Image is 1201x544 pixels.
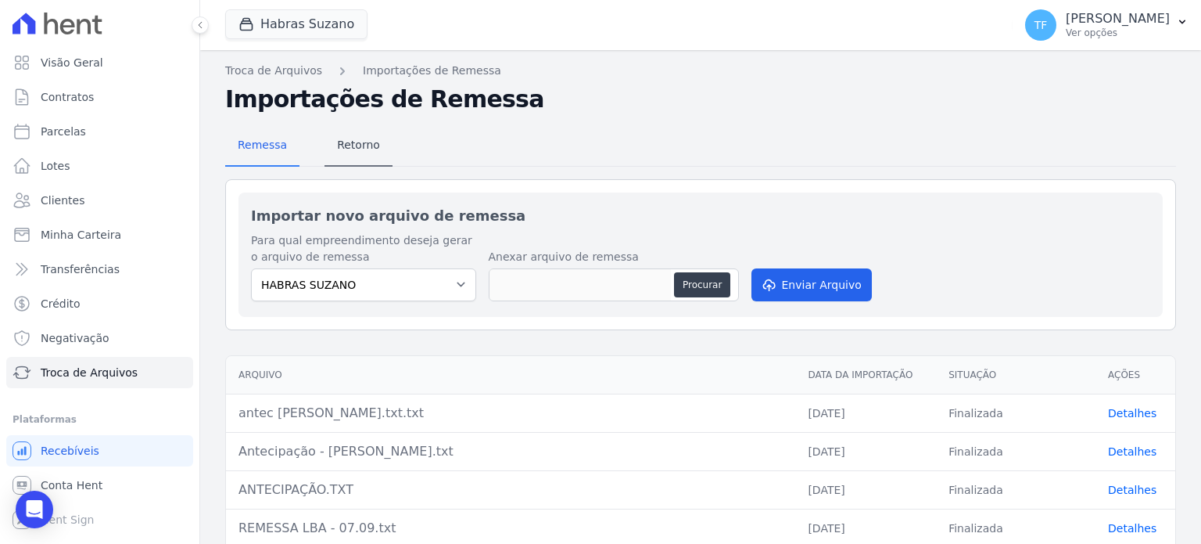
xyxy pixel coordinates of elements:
[41,477,102,493] span: Conta Hent
[6,81,193,113] a: Contratos
[6,219,193,250] a: Minha Carteira
[41,261,120,277] span: Transferências
[251,232,476,265] label: Para qual empreendimento deseja gerar o arquivo de remessa
[225,9,367,39] button: Habras Suzano
[16,491,53,528] div: Open Intercom Messenger
[1066,27,1170,39] p: Ver opções
[6,288,193,319] a: Crédito
[674,272,730,297] button: Procurar
[6,435,193,467] a: Recebíveis
[41,55,103,70] span: Visão Geral
[6,357,193,388] a: Troca de Arquivos
[6,322,193,354] a: Negativação
[1108,484,1156,496] a: Detalhes
[6,185,193,216] a: Clientes
[795,356,936,394] th: Data da Importação
[795,394,936,432] td: [DATE]
[6,150,193,182] a: Lotes
[936,356,1095,394] th: Situação
[363,63,501,79] a: Importações de Remessa
[6,254,193,285] a: Transferências
[41,443,99,459] span: Recebíveis
[795,432,936,470] td: [DATE]
[41,158,70,174] span: Lotes
[41,89,94,105] span: Contratos
[41,227,121,243] span: Minha Carteira
[225,126,393,167] nav: Tab selector
[238,519,783,538] div: REMESSA LBA - 07.09.txt
[324,126,393,167] a: Retorno
[225,85,1176,113] h2: Importações de Remessa
[228,129,296,160] span: Remessa
[41,330,109,346] span: Negativação
[225,63,322,79] a: Troca de Arquivos
[1095,356,1175,394] th: Ações
[936,432,1095,470] td: Finalizada
[936,394,1095,432] td: Finalizada
[1108,445,1156,458] a: Detalhes
[6,47,193,78] a: Visão Geral
[751,268,872,301] button: Enviar Arquivo
[238,404,783,423] div: antec [PERSON_NAME].txt.txt
[41,365,138,380] span: Troca de Arquivos
[238,442,783,461] div: Antecipação - [PERSON_NAME].txt
[1013,3,1201,47] button: TF [PERSON_NAME] Ver opções
[1108,522,1156,535] a: Detalhes
[41,124,86,139] span: Parcelas
[6,116,193,147] a: Parcelas
[13,410,187,429] div: Plataformas
[226,356,795,394] th: Arquivo
[795,470,936,509] td: [DATE]
[1066,11,1170,27] p: [PERSON_NAME]
[251,205,1150,226] h2: Importar novo arquivo de remessa
[41,296,81,312] span: Crédito
[225,63,1176,79] nav: Breadcrumb
[238,481,783,499] div: ANTECIPAÇÃO.TXT
[328,129,389,160] span: Retorno
[225,126,299,167] a: Remessa
[1108,407,1156,420] a: Detalhes
[489,249,739,265] label: Anexar arquivo de remessa
[1034,20,1048,31] span: TF
[41,193,84,208] span: Clientes
[6,470,193,501] a: Conta Hent
[936,470,1095,509] td: Finalizada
